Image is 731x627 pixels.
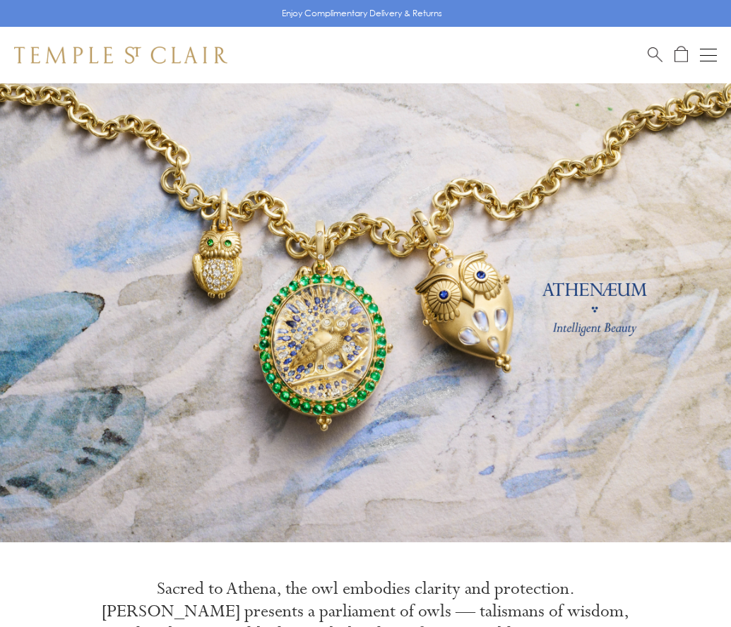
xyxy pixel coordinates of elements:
a: Search [648,46,662,64]
img: Temple St. Clair [14,47,227,64]
a: Open Shopping Bag [674,46,688,64]
button: Open navigation [700,47,717,64]
p: Enjoy Complimentary Delivery & Returns [282,6,442,20]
